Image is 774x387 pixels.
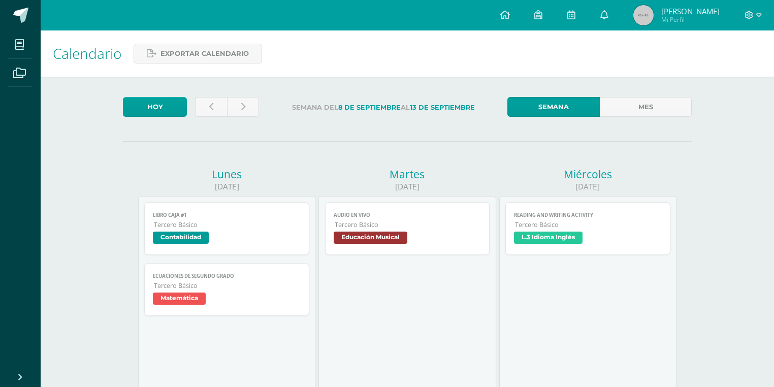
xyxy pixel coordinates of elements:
[318,181,496,192] div: [DATE]
[505,202,670,255] a: Reading and writing activityTercero BásicoL.3 Idioma Inglés
[334,232,407,244] span: Educación Musical
[154,220,301,229] span: Tercero Básico
[499,167,676,181] div: Miércoles
[514,232,583,244] span: L.3 Idioma Inglés
[144,263,309,316] a: Ecuaciones de segundo gradoTercero BásicoMatemática
[138,167,315,181] div: Lunes
[267,97,499,118] label: Semana del al
[153,212,301,218] span: Libro Caja #1
[53,44,121,63] span: Calendario
[325,202,490,255] a: Audio en vivoTercero BásicoEducación Musical
[318,167,496,181] div: Martes
[134,44,262,63] a: Exportar calendario
[153,273,301,279] span: Ecuaciones de segundo grado
[410,104,475,111] strong: 13 de Septiembre
[334,212,481,218] span: Audio en vivo
[144,202,309,255] a: Libro Caja #1Tercero BásicoContabilidad
[153,293,206,305] span: Matemática
[515,220,662,229] span: Tercero Básico
[507,97,599,117] a: Semana
[661,6,720,16] span: [PERSON_NAME]
[338,104,401,111] strong: 8 de Septiembre
[661,15,720,24] span: Mi Perfil
[499,181,676,192] div: [DATE]
[335,220,481,229] span: Tercero Básico
[138,181,315,192] div: [DATE]
[123,97,187,117] a: Hoy
[514,212,662,218] span: Reading and writing activity
[153,232,209,244] span: Contabilidad
[154,281,301,290] span: Tercero Básico
[633,5,654,25] img: 45x45
[160,44,249,63] span: Exportar calendario
[600,97,692,117] a: Mes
